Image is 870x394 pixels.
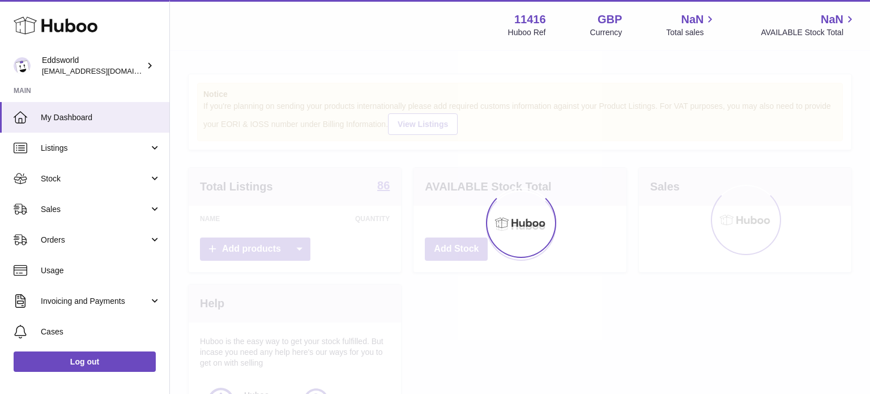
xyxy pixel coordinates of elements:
span: NaN [821,12,843,27]
span: Total sales [666,27,717,38]
div: Huboo Ref [508,27,546,38]
span: Listings [41,143,149,154]
div: Currency [590,27,622,38]
span: Usage [41,265,161,276]
span: Invoicing and Payments [41,296,149,307]
strong: GBP [598,12,622,27]
img: internalAdmin-11416@internal.huboo.com [14,57,31,74]
span: AVAILABLE Stock Total [761,27,856,38]
span: Sales [41,204,149,215]
strong: 11416 [514,12,546,27]
span: [EMAIL_ADDRESS][DOMAIN_NAME] [42,66,167,75]
span: Cases [41,327,161,337]
a: Log out [14,351,156,372]
span: Stock [41,173,149,184]
span: Orders [41,235,149,245]
a: NaN Total sales [666,12,717,38]
a: NaN AVAILABLE Stock Total [761,12,856,38]
span: NaN [681,12,703,27]
span: My Dashboard [41,112,161,123]
div: Eddsworld [42,55,144,77]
